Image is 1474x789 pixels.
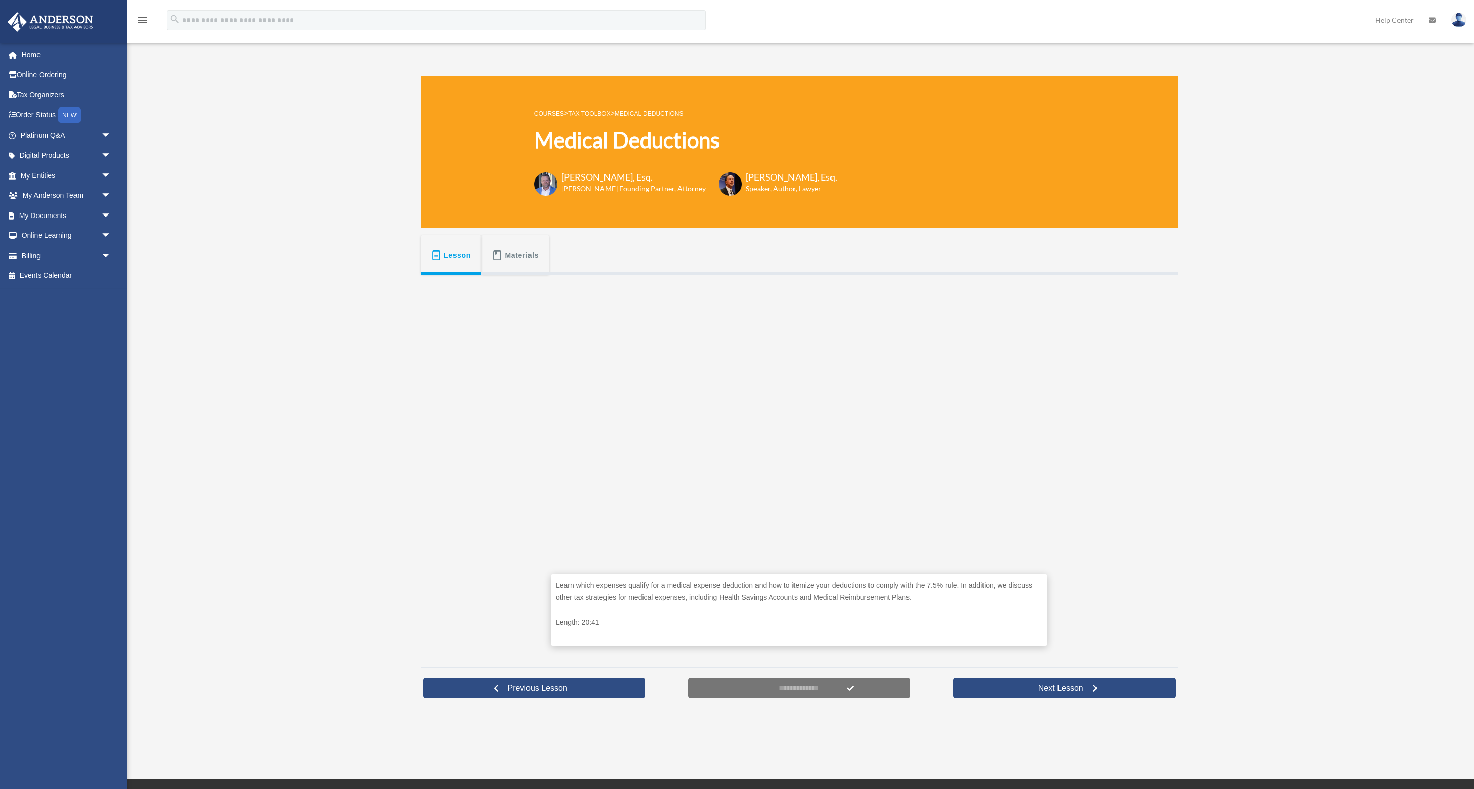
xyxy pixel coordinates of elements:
span: arrow_drop_down [101,245,122,266]
a: menu [137,18,149,26]
a: Digital Productsarrow_drop_down [7,146,127,166]
span: arrow_drop_down [101,205,122,226]
a: Medical Deductions [615,110,684,117]
a: Home [7,45,127,65]
a: Billingarrow_drop_down [7,245,127,266]
i: menu [137,14,149,26]
h6: Speaker, Author, Lawyer [746,184,824,194]
a: Next Lesson [953,678,1176,698]
a: Platinum Q&Aarrow_drop_down [7,125,127,146]
a: My Entitiesarrow_drop_down [7,165,127,186]
a: My Documentsarrow_drop_down [7,205,127,226]
div: NEW [58,107,81,123]
span: arrow_drop_down [101,125,122,146]
a: My Anderson Teamarrow_drop_down [7,186,127,206]
span: arrow_drop_down [101,146,122,166]
h6: [PERSON_NAME] Founding Partner, Attorney [561,184,706,194]
span: arrow_drop_down [101,226,122,246]
span: arrow_drop_down [101,165,122,186]
img: Scott-Estill-Headshot.png [719,172,742,196]
span: Next Lesson [1030,683,1091,693]
p: Length: 20:41 [556,616,1042,629]
p: > > [534,107,837,120]
iframe: Medical Deductions [551,289,1047,568]
i: search [169,14,180,25]
span: Previous Lesson [500,683,576,693]
h1: Medical Deductions [534,125,837,155]
p: Learn which expenses qualify for a medical expense deduction and how to itemize your deductions t... [556,579,1042,604]
a: Events Calendar [7,266,127,286]
span: Materials [505,246,539,264]
img: Anderson Advisors Platinum Portal [5,12,96,32]
a: Online Ordering [7,65,127,85]
img: Toby-circle-head.png [534,172,557,196]
a: Previous Lesson [423,678,646,698]
span: arrow_drop_down [101,186,122,206]
a: Tax Organizers [7,85,127,105]
a: Online Learningarrow_drop_down [7,226,127,246]
h3: [PERSON_NAME], Esq. [746,171,837,184]
span: Lesson [444,246,471,264]
img: User Pic [1451,13,1466,27]
a: Order StatusNEW [7,105,127,126]
h3: [PERSON_NAME], Esq. [561,171,706,184]
a: COURSES [534,110,564,117]
a: Tax Toolbox [568,110,610,117]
